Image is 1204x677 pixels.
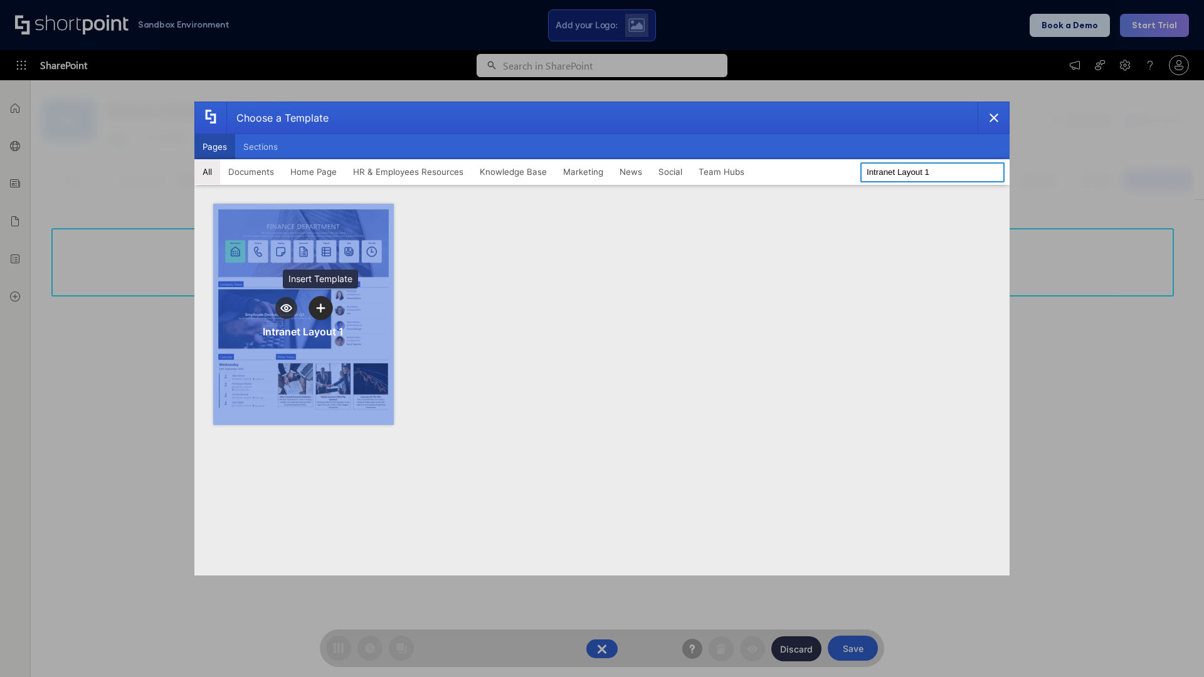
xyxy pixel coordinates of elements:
[860,162,1005,182] input: Search
[472,159,555,184] button: Knowledge Base
[345,159,472,184] button: HR & Employees Resources
[555,159,611,184] button: Marketing
[235,134,286,159] button: Sections
[194,134,235,159] button: Pages
[650,159,690,184] button: Social
[194,102,1010,575] div: template selector
[194,159,220,184] button: All
[263,325,344,338] div: Intranet Layout 1
[1141,617,1204,677] iframe: Chat Widget
[611,159,650,184] button: News
[226,102,329,134] div: Choose a Template
[220,159,282,184] button: Documents
[690,159,752,184] button: Team Hubs
[282,159,345,184] button: Home Page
